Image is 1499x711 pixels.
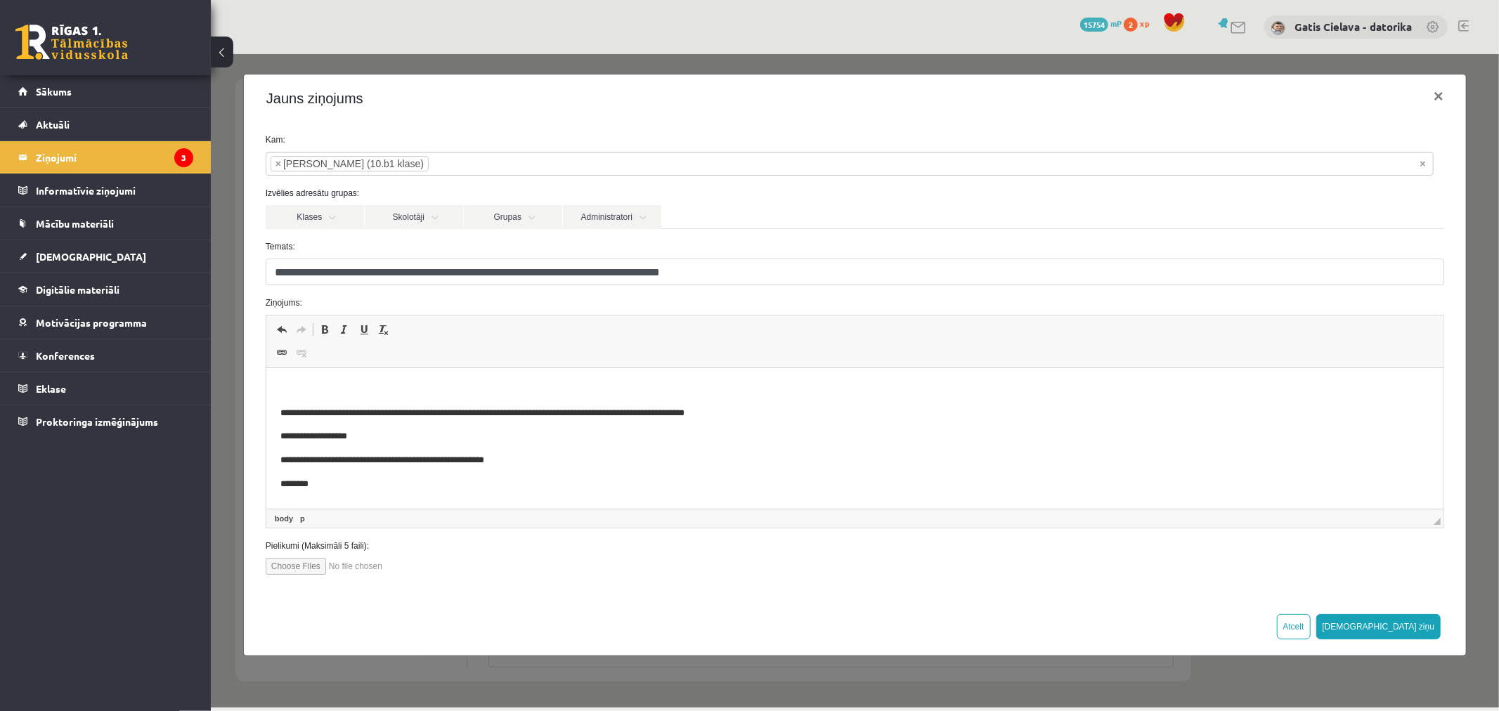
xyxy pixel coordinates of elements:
a: [DEMOGRAPHIC_DATA] [18,240,193,273]
label: Ziņojums: [44,242,1244,255]
label: Pielikumi (Maksimāli 5 faili): [44,485,1244,498]
h4: Jauns ziņojums [56,34,153,55]
span: 2 [1124,18,1138,32]
a: Administratori [352,151,450,175]
a: body elements [61,458,85,471]
a: Noņemt stilus [163,266,183,285]
a: Proktoringa izmēģinājums [18,405,193,438]
span: [DEMOGRAPHIC_DATA] [36,250,146,263]
label: Temats: [44,186,1244,199]
span: mP [1110,18,1122,29]
span: Eklase [36,382,66,395]
a: Atkārtot (vadīšanas taustiņš+Y) [81,266,100,285]
a: Klases [55,151,153,175]
a: Mācību materiāli [18,207,193,240]
a: Digitālie materiāli [18,273,193,306]
button: [DEMOGRAPHIC_DATA] ziņu [1105,560,1231,585]
a: Aktuāli [18,108,193,141]
span: Motivācijas programma [36,316,147,329]
a: Rīgas 1. Tālmācības vidusskola [15,25,128,60]
a: Pasvītrojums (vadīšanas taustiņš+U) [143,266,163,285]
img: Gatis Cielava - datorika [1271,21,1285,35]
li: Edgars Ivanovs (10.b1 klase) [60,102,218,117]
a: 15754 mP [1080,18,1122,29]
span: Konferences [36,349,95,362]
a: Saite (vadīšanas taustiņš+K) [61,289,81,308]
span: Proktoringa izmēģinājums [36,415,158,428]
a: Informatīvie ziņojumi [18,174,193,207]
a: Grupas [253,151,351,175]
span: Digitālie materiāli [36,283,119,296]
a: Ziņojumi3 [18,141,193,174]
a: Treknraksts (vadīšanas taustiņš+B) [104,266,124,285]
i: 3 [174,148,193,167]
span: Noņemt visus vienumus [1209,103,1215,117]
legend: Informatīvie ziņojumi [36,174,193,207]
a: Skolotāji [154,151,252,175]
span: Aktuāli [36,118,70,131]
a: 2 xp [1124,18,1156,29]
a: Gatis Cielava - datorika [1294,20,1412,34]
button: × [1212,22,1244,62]
a: Sākums [18,75,193,107]
button: Atcelt [1066,560,1100,585]
legend: Ziņojumi [36,141,193,174]
label: Izvēlies adresātu grupas: [44,133,1244,145]
span: Sākums [36,85,72,98]
span: Mērogot [1223,464,1230,471]
span: 15754 [1080,18,1108,32]
body: Bagātinātā teksta redaktors, wiswyg-editor-47024780233880-1757313732-14 [14,14,1163,195]
a: Atcelt (vadīšanas taustiņš+Z) [61,266,81,285]
a: Atsaistīt [81,289,100,308]
a: Konferences [18,339,193,372]
a: Motivācijas programma [18,306,193,339]
iframe: Bagātinātā teksta redaktors, wiswyg-editor-47024780233880-1757313732-14 [56,314,1233,455]
a: Slīpraksts (vadīšanas taustiņš+I) [124,266,143,285]
span: Mācību materiāli [36,217,114,230]
a: p elements [86,458,97,471]
label: Kam: [44,79,1244,92]
span: xp [1140,18,1149,29]
span: × [65,103,70,117]
a: Eklase [18,372,193,405]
